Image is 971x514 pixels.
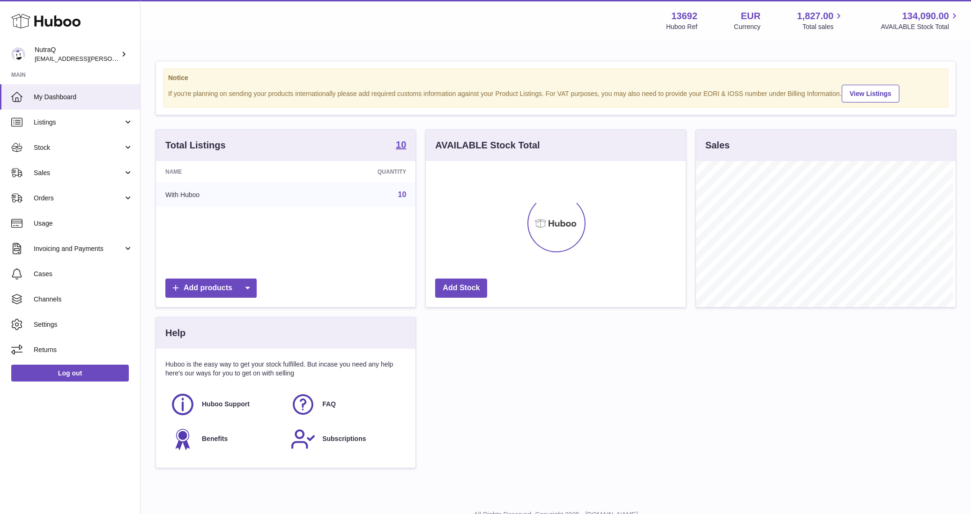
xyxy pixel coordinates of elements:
a: 10 [398,191,407,198]
span: Settings [34,320,133,329]
h3: Total Listings [165,139,226,152]
th: Name [156,161,293,183]
a: 134,090.00 AVAILABLE Stock Total [881,10,960,31]
span: FAQ [322,400,336,409]
h3: Help [165,327,185,339]
div: Currency [734,22,761,31]
a: 1,827.00 Total sales [797,10,845,31]
div: NutraQ [35,45,119,63]
h3: Sales [705,139,730,152]
a: Add products [165,279,257,298]
a: FAQ [290,392,401,417]
a: 10 [396,140,406,151]
span: Cases [34,270,133,279]
span: Subscriptions [322,434,366,443]
span: Huboo Support [202,400,250,409]
span: Listings [34,118,123,127]
span: Sales [34,169,123,177]
a: Subscriptions [290,426,401,452]
div: If you're planning on sending your products internationally please add required customs informati... [168,83,943,103]
div: Huboo Ref [666,22,697,31]
a: Benefits [170,426,281,452]
span: Channels [34,295,133,304]
a: Huboo Support [170,392,281,417]
h3: AVAILABLE Stock Total [435,139,540,152]
strong: Notice [168,73,943,82]
a: Add Stock [435,279,487,298]
span: My Dashboard [34,93,133,102]
span: Orders [34,194,123,203]
span: Invoicing and Payments [34,244,123,253]
img: odd.nordahl@nutraq.com [11,47,25,61]
span: 134,090.00 [902,10,949,22]
span: [EMAIL_ADDRESS][PERSON_NAME][DOMAIN_NAME] [35,55,188,62]
span: Total sales [802,22,844,31]
span: AVAILABLE Stock Total [881,22,960,31]
p: Huboo is the easy way to get your stock fulfilled. But incase you need any help here's our ways f... [165,360,406,378]
span: 1,827.00 [797,10,834,22]
span: Returns [34,345,133,354]
span: Stock [34,143,123,152]
a: View Listings [842,85,899,103]
span: Usage [34,219,133,228]
a: Log out [11,365,129,382]
td: With Huboo [156,183,293,207]
strong: 13692 [671,10,697,22]
strong: EUR [741,10,760,22]
strong: 10 [396,140,406,149]
th: Quantity [293,161,415,183]
span: Benefits [202,434,228,443]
